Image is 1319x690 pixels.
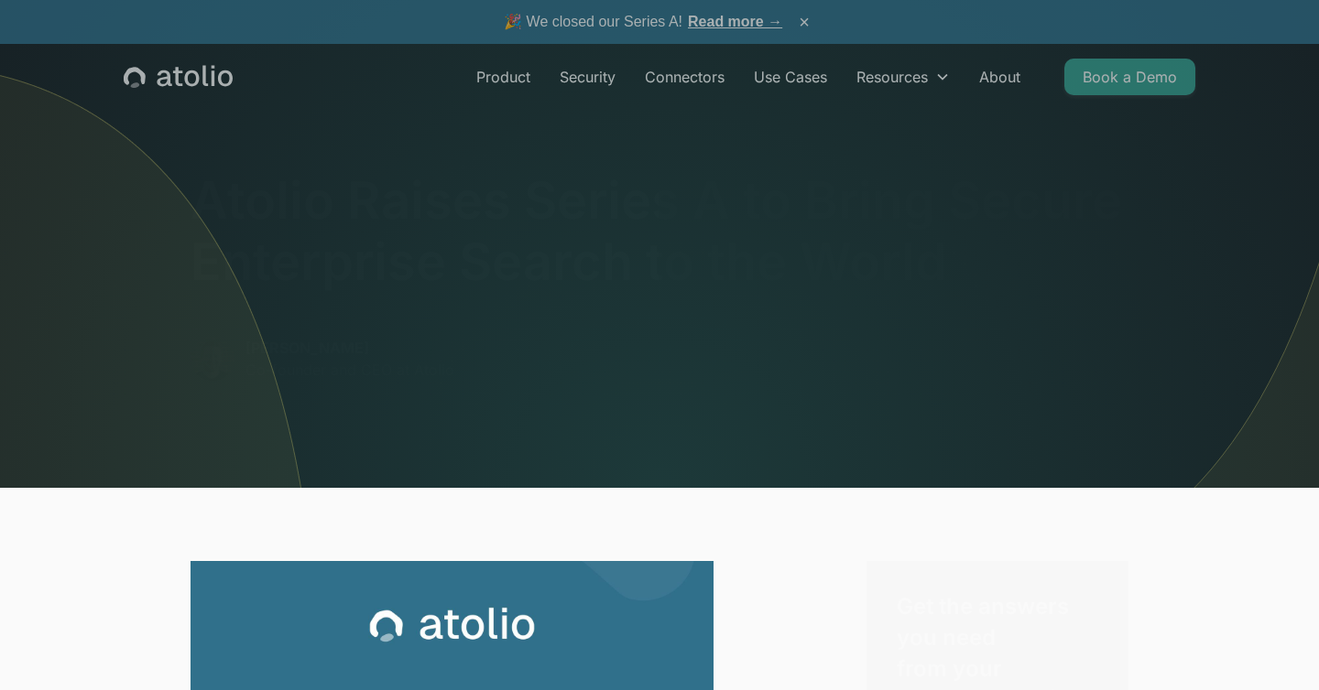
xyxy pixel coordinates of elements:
[688,14,782,29] a: Read more →
[842,59,965,95] div: Resources
[739,59,842,95] a: Use Cases
[1064,59,1195,95] a: Book a Demo
[965,59,1035,95] a: About
[245,337,454,359] p: [PERSON_NAME]
[504,11,782,33] span: 🎉 We closed our Series A!
[245,359,454,381] p: Co-founder and CEO at Atolio
[462,59,545,95] a: Product
[793,12,815,32] button: ×
[191,170,1128,293] h1: Atolio Raises Series A to Bring Secure Enterprise Search to the World
[856,66,928,88] div: Resources
[124,65,233,89] a: home
[545,59,630,95] a: Security
[630,59,739,95] a: Connectors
